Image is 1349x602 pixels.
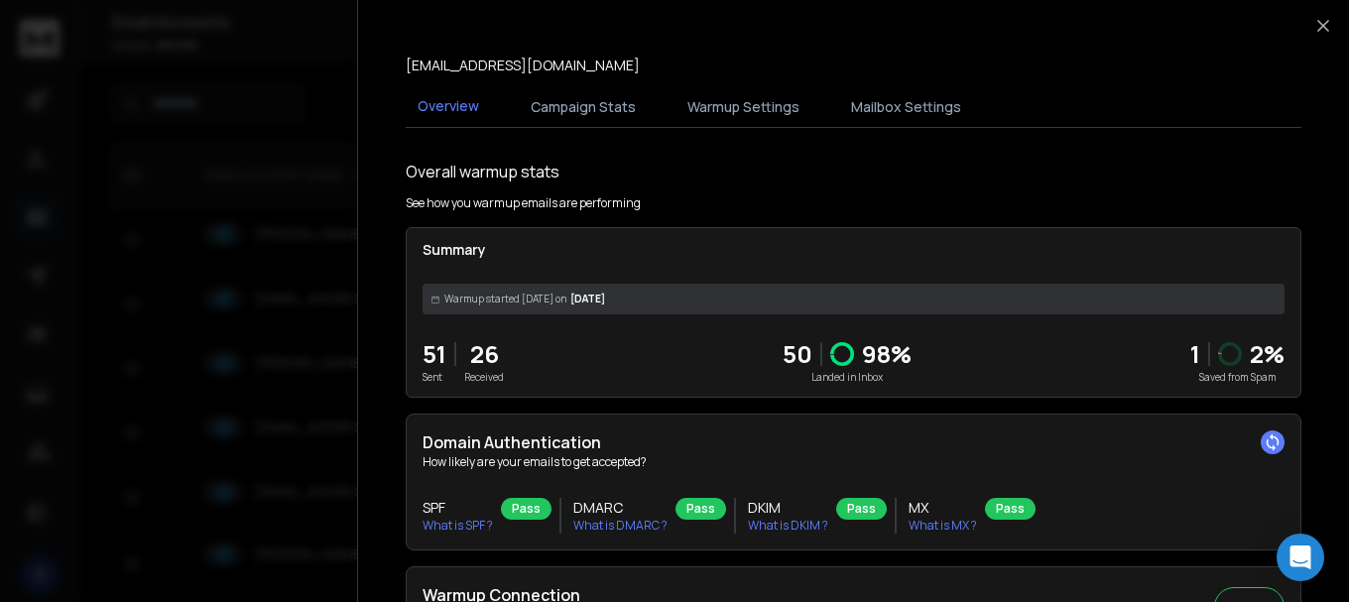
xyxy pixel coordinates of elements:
[839,85,973,129] button: Mailbox Settings
[406,56,640,75] p: [EMAIL_ADDRESS][DOMAIN_NAME]
[748,498,828,518] h3: DKIM
[423,454,1285,470] p: How likely are your emails to get accepted?
[573,518,668,534] p: What is DMARC ?
[423,430,1285,454] h2: Domain Authentication
[675,85,811,129] button: Warmup Settings
[836,498,887,520] div: Pass
[423,284,1285,314] div: [DATE]
[675,498,726,520] div: Pass
[985,498,1036,520] div: Pass
[783,370,912,385] p: Landed in Inbox
[423,498,493,518] h3: SPF
[464,370,504,385] p: Received
[406,84,491,130] button: Overview
[423,338,446,370] p: 51
[423,370,446,385] p: Sent
[406,160,559,183] h1: Overall warmup stats
[1190,370,1285,385] p: Saved from Spam
[406,195,641,211] p: See how you warmup emails are performing
[748,518,828,534] p: What is DKIM ?
[423,518,493,534] p: What is SPF ?
[501,498,552,520] div: Pass
[519,85,648,129] button: Campaign Stats
[1190,337,1200,370] strong: 1
[909,498,977,518] h3: MX
[573,498,668,518] h3: DMARC
[783,338,812,370] p: 50
[1250,338,1285,370] p: 2 %
[464,338,504,370] p: 26
[1277,534,1324,581] div: Open Intercom Messenger
[423,240,1285,260] p: Summary
[444,292,566,306] span: Warmup started [DATE] on
[909,518,977,534] p: What is MX ?
[862,338,912,370] p: 98 %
